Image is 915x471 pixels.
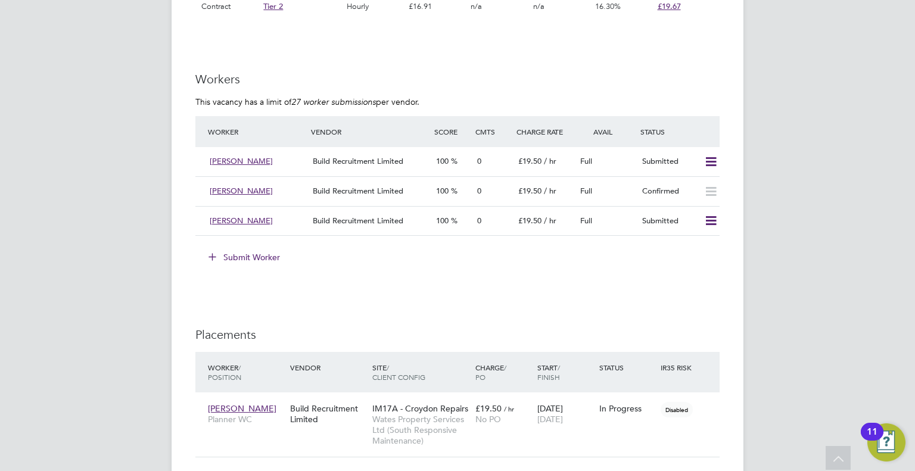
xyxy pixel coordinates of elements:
span: 100 [436,156,449,166]
div: Start [534,357,596,388]
span: 0 [477,156,481,166]
span: Build Recruitment Limited [313,186,403,196]
span: 100 [436,216,449,226]
span: [PERSON_NAME] [210,186,273,196]
span: 0 [477,186,481,196]
span: n/a [471,1,482,11]
span: Full [580,216,592,226]
span: Full [580,186,592,196]
div: Submitted [637,211,699,231]
div: Site [369,357,472,388]
div: IR35 Risk [658,357,699,378]
span: 100 [436,186,449,196]
div: Charge Rate [513,121,575,142]
span: / hr [504,404,514,413]
span: [DATE] [537,414,563,425]
span: n/a [533,1,544,11]
span: Wates Property Services Ltd (South Responsive Maintenance) [372,414,469,447]
div: Vendor [308,121,431,142]
div: Confirmed [637,182,699,201]
span: [PERSON_NAME] [210,156,273,166]
span: Disabled [661,402,693,417]
div: Charge [472,357,534,388]
span: / hr [544,186,556,196]
span: [PERSON_NAME] [208,403,276,414]
span: No PO [475,414,501,425]
span: / Position [208,363,241,382]
button: Open Resource Center, 11 new notifications [867,423,905,461]
em: 27 worker submissions [291,96,376,107]
span: / hr [544,156,556,166]
span: £19.50 [475,403,502,414]
div: Score [431,121,472,142]
div: Worker [205,357,287,388]
span: Build Recruitment Limited [313,216,403,226]
button: Submit Worker [200,248,290,267]
span: Tier 2 [263,1,283,11]
a: [PERSON_NAME]Planner WCBuild Recruitment LimitedIM17A - Croydon RepairsWates Property Services Lt... [205,397,720,407]
span: IM17A - Croydon Repairs [372,403,468,414]
span: 0 [477,216,481,226]
div: 11 [867,432,877,447]
div: Build Recruitment Limited [287,397,369,431]
span: / hr [544,216,556,226]
div: Cmts [472,121,513,142]
div: Status [596,357,658,378]
div: Vendor [287,357,369,378]
h3: Placements [195,327,720,342]
p: This vacancy has a limit of per vendor. [195,96,720,107]
span: / PO [475,363,506,382]
span: £19.50 [518,156,541,166]
span: Build Recruitment Limited [313,156,403,166]
div: Submitted [637,152,699,171]
h3: Workers [195,71,720,87]
span: £19.67 [658,1,681,11]
div: Avail [575,121,637,142]
div: Status [637,121,720,142]
span: / Finish [537,363,560,382]
span: 16.30% [595,1,621,11]
span: Full [580,156,592,166]
span: / Client Config [372,363,425,382]
span: £19.50 [518,216,541,226]
span: £19.50 [518,186,541,196]
div: [DATE] [534,397,596,431]
div: In Progress [599,403,655,414]
span: Planner WC [208,414,284,425]
span: [PERSON_NAME] [210,216,273,226]
div: Worker [205,121,308,142]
